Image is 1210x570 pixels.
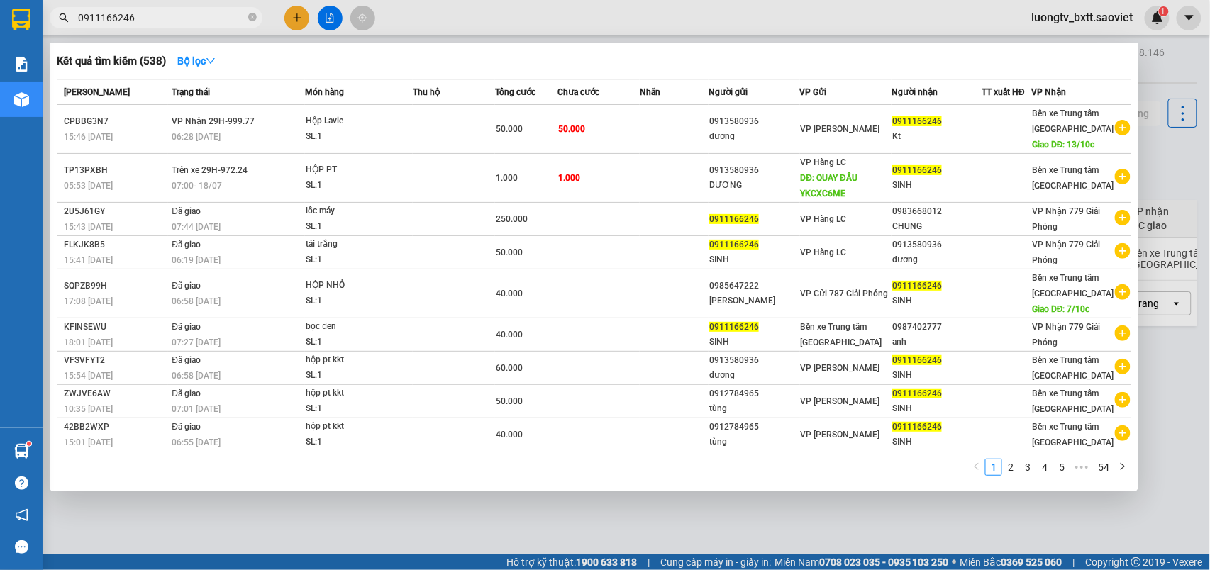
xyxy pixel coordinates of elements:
div: SINH [709,252,799,267]
div: dương [892,252,981,267]
div: FLKJK8B5 [64,238,167,252]
div: dương [709,129,799,144]
span: 0911166246 [709,322,759,332]
span: 250.000 [496,214,528,224]
div: hộp pt kkt [306,419,412,435]
span: Đã giao [172,322,201,332]
span: right [1119,462,1127,471]
span: plus-circle [1115,359,1131,374]
span: 10:35 [DATE] [64,404,113,414]
div: Hộp Lavie [306,113,412,129]
span: Nhãn [640,87,660,97]
div: SINH [709,335,799,350]
span: plus-circle [1115,169,1131,184]
span: VP Hàng LC [801,214,847,224]
div: SL: 1 [306,219,412,235]
div: 0987402777 [892,320,981,335]
div: 0913580936 [709,114,799,129]
div: SL: 1 [306,129,412,145]
span: 50.000 [496,247,523,257]
div: SQPZB99H [64,279,167,294]
span: VP Gửi 787 Giải Phóng [801,289,889,298]
span: plus-circle [1115,284,1131,300]
span: VP [PERSON_NAME] [801,124,880,134]
div: SINH [892,178,981,193]
sup: 1 [27,442,31,446]
span: plus-circle [1115,392,1131,408]
span: VP [PERSON_NAME] [801,430,880,440]
span: VP [PERSON_NAME] [801,363,880,373]
div: SL: 1 [306,335,412,350]
span: 40.000 [496,289,523,298]
li: 4 [1036,459,1053,476]
span: plus-circle [1115,425,1131,441]
span: 15:54 [DATE] [64,371,113,381]
span: Bến xe Trung tâm [GEOGRAPHIC_DATA] [1032,389,1114,414]
li: 2 [1002,459,1019,476]
li: Next Page [1114,459,1131,476]
span: 60.000 [496,363,523,373]
span: plus-circle [1115,120,1131,135]
a: 5 [1054,459,1070,475]
div: SL: 1 [306,368,412,384]
span: 0911166246 [892,165,942,175]
input: Tìm tên, số ĐT hoặc mã đơn [78,10,245,26]
button: left [968,459,985,476]
div: tùng [709,401,799,416]
span: Chưa cước [557,87,599,97]
span: Bến xe Trung tâm [GEOGRAPHIC_DATA] [1032,108,1114,134]
span: notification [15,508,28,522]
li: Previous Page [968,459,985,476]
div: 42BB2WXP [64,420,167,435]
span: 0911166246 [892,281,942,291]
div: SINH [892,294,981,308]
span: ••• [1070,459,1093,476]
span: VP [PERSON_NAME] [801,396,880,406]
div: CHUNG [892,219,981,234]
a: 1 [986,459,1001,475]
span: 15:01 [DATE] [64,437,113,447]
div: lốc máy [306,203,412,219]
span: Đã giao [172,240,201,250]
span: 1.000 [496,173,518,183]
span: 07:01 [DATE] [172,404,221,414]
div: TP13PXBH [64,163,167,178]
span: 06:58 [DATE] [172,371,221,381]
span: question-circle [15,476,28,490]
span: 1.000 [558,173,580,183]
span: VP Hàng LC [801,247,847,257]
span: Thu hộ [413,87,440,97]
div: SL: 1 [306,178,412,194]
span: 07:27 [DATE] [172,337,221,347]
div: hộp pt kkt [306,386,412,401]
div: tải trắng [306,237,412,252]
div: 0913580936 [709,163,799,178]
span: Bến xe Trung tâm [GEOGRAPHIC_DATA] [1032,273,1114,298]
span: 0911166246 [709,240,759,250]
span: 40.000 [496,430,523,440]
li: 5 [1053,459,1070,476]
li: 54 [1093,459,1114,476]
span: 07:44 [DATE] [172,222,221,232]
span: 07:00 - 18/07 [172,181,222,191]
span: message [15,540,28,554]
span: TT xuất HĐ [982,87,1026,97]
div: HỘP PT [306,162,412,178]
span: plus-circle [1115,210,1131,225]
span: Trên xe 29H-972.24 [172,165,248,175]
span: Đã giao [172,206,201,216]
span: 18:01 [DATE] [64,337,113,347]
span: VP Nhận 779 Giải Phóng [1032,206,1100,232]
div: 2U5J61GY [64,204,167,219]
span: 06:58 [DATE] [172,296,221,306]
li: Next 5 Pages [1070,459,1093,476]
span: 15:41 [DATE] [64,255,113,265]
img: warehouse-icon [14,92,29,107]
a: 4 [1037,459,1053,475]
span: 50.000 [558,124,585,134]
div: 0912784965 [709,386,799,401]
span: 05:53 [DATE] [64,181,113,191]
span: [PERSON_NAME] [64,87,130,97]
img: solution-icon [14,57,29,72]
span: down [206,56,216,66]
